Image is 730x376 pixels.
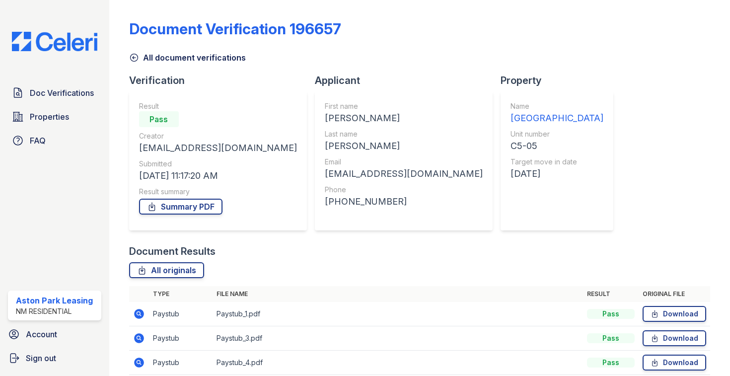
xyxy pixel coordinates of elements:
div: Pass [587,333,635,343]
a: Account [4,324,105,344]
div: Document Results [129,244,216,258]
a: FAQ [8,131,101,150]
td: Paystub_1.pdf [213,302,583,326]
a: Download [643,330,706,346]
div: Property [501,74,621,87]
a: Properties [8,107,101,127]
div: Pass [139,111,179,127]
div: [DATE] [511,167,603,181]
div: Aston Park Leasing [16,295,93,306]
div: [PERSON_NAME] [325,139,483,153]
a: All originals [129,262,204,278]
div: NM Residential [16,306,93,316]
th: File name [213,286,583,302]
iframe: chat widget [688,336,720,366]
div: [EMAIL_ADDRESS][DOMAIN_NAME] [325,167,483,181]
div: Document Verification 196657 [129,20,341,38]
td: Paystub_4.pdf [213,351,583,375]
td: Paystub_3.pdf [213,326,583,351]
span: Properties [30,111,69,123]
div: Email [325,157,483,167]
a: Doc Verifications [8,83,101,103]
div: Result summary [139,187,297,197]
div: Unit number [511,129,603,139]
div: Creator [139,131,297,141]
div: [DATE] 11:17:20 AM [139,169,297,183]
a: Download [643,355,706,371]
span: Sign out [26,352,56,364]
div: [PHONE_NUMBER] [325,195,483,209]
th: Original file [639,286,710,302]
th: Result [583,286,639,302]
div: Last name [325,129,483,139]
a: All document verifications [129,52,246,64]
span: Doc Verifications [30,87,94,99]
div: Result [139,101,297,111]
a: Name [GEOGRAPHIC_DATA] [511,101,603,125]
div: First name [325,101,483,111]
div: [GEOGRAPHIC_DATA] [511,111,603,125]
span: FAQ [30,135,46,147]
div: Applicant [315,74,501,87]
div: Pass [587,309,635,319]
div: C5-05 [511,139,603,153]
div: [EMAIL_ADDRESS][DOMAIN_NAME] [139,141,297,155]
td: Paystub [149,351,213,375]
a: Summary PDF [139,199,222,215]
td: Paystub [149,302,213,326]
span: Account [26,328,57,340]
a: Download [643,306,706,322]
td: Paystub [149,326,213,351]
img: CE_Logo_Blue-a8612792a0a2168367f1c8372b55b34899dd931a85d93a1a3d3e32e68fde9ad4.png [4,32,105,51]
div: Name [511,101,603,111]
th: Type [149,286,213,302]
div: [PERSON_NAME] [325,111,483,125]
div: Phone [325,185,483,195]
a: Sign out [4,348,105,368]
div: Verification [129,74,315,87]
div: Target move in date [511,157,603,167]
div: Pass [587,358,635,368]
div: Submitted [139,159,297,169]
